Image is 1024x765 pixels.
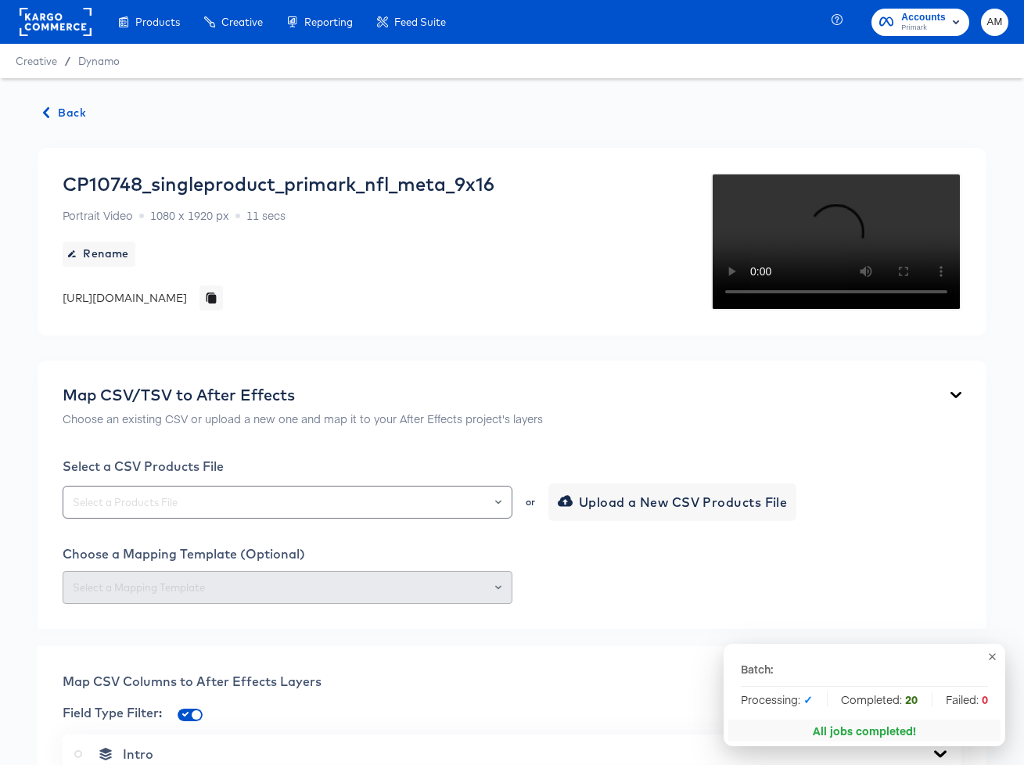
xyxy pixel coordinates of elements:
span: Primark [901,22,946,34]
div: All jobs completed! [813,723,916,738]
span: Rename [69,244,129,264]
strong: ✓ [803,691,813,707]
span: Reporting [304,16,353,28]
button: Open [495,491,501,513]
a: Dynamo [78,55,120,67]
input: Select a Mapping Template [70,579,505,597]
div: CP10748_singleproduct_primark_nfl_meta_9x16 [63,173,494,195]
div: Select a CSV Products File [63,458,961,474]
div: [URL][DOMAIN_NAME] [63,290,187,306]
span: 1080 x 1920 px [150,207,229,223]
button: Upload a New CSV Products File [548,483,797,521]
span: Accounts [901,9,946,26]
span: Creative [16,55,57,67]
span: Portrait Video [63,207,133,223]
input: Select a Products File [70,494,505,512]
span: Completed: [841,691,918,707]
span: Feed Suite [394,16,446,28]
video: Your browser does not support the video tag. [711,173,961,311]
span: Field Type Filter: [63,705,162,720]
span: 11 secs [246,207,286,223]
span: Upload a New CSV Products File [561,491,788,513]
span: Back [44,103,86,123]
button: AccountsPrimark [871,9,969,36]
strong: 20 [905,691,918,707]
button: Back [38,103,92,123]
span: Map CSV Columns to After Effects Layers [63,673,322,689]
p: Choose an existing CSV or upload a new one and map it to your After Effects project's layers [63,411,543,426]
span: / [57,55,78,67]
strong: 0 [982,691,988,707]
div: Map CSV/TSV to After Effects [63,386,543,404]
div: or [524,497,537,507]
button: AM [981,9,1008,36]
span: Intro [123,746,153,762]
span: Processing: [741,691,813,707]
span: AM [987,13,1002,31]
button: Rename [63,242,135,267]
p: Batch: [741,661,773,677]
span: Creative [221,16,263,28]
div: Choose a Mapping Template (Optional) [63,546,961,562]
span: Failed: [946,691,988,707]
span: Products [135,16,180,28]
